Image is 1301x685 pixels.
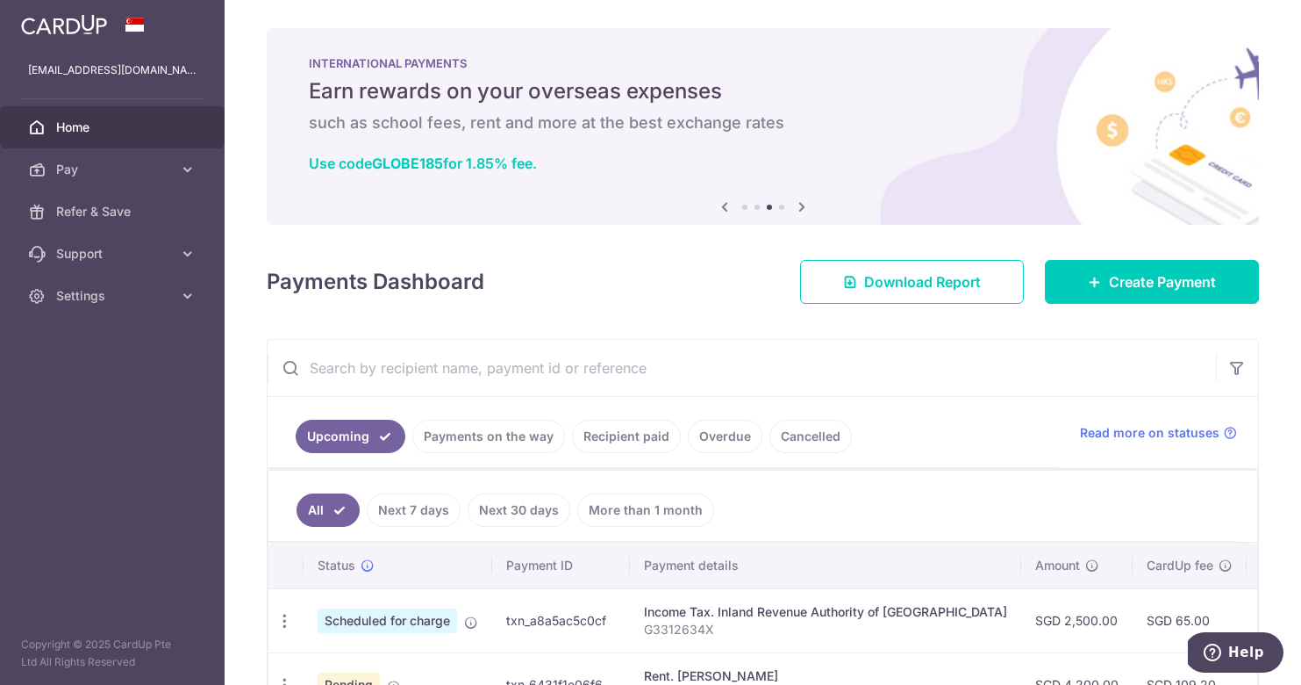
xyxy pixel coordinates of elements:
span: CardUp fee [1147,557,1213,574]
span: Pay [56,161,172,178]
a: Download Report [800,260,1024,304]
span: Create Payment [1109,271,1216,292]
a: All [297,494,360,527]
a: Read more on statuses [1080,424,1237,442]
span: Support [56,245,172,263]
img: CardUp [21,14,107,35]
p: [EMAIL_ADDRESS][DOMAIN_NAME] [28,61,197,79]
span: Status [318,557,355,574]
img: International Payment Banner [267,28,1259,225]
p: INTERNATIONAL PAYMENTS [309,56,1217,70]
a: Next 30 days [468,494,570,527]
span: Download Report [864,271,981,292]
span: Home [56,119,172,136]
td: SGD 65.00 [1133,588,1247,653]
span: Read more on statuses [1080,424,1219,442]
a: Create Payment [1045,260,1259,304]
span: Amount [1035,557,1080,574]
iframe: Opens a widget where you can find more information [1188,632,1283,676]
a: Next 7 days [367,494,461,527]
div: Rent. [PERSON_NAME] [644,667,1007,685]
h6: such as school fees, rent and more at the best exchange rates [309,112,1217,133]
a: Upcoming [296,420,405,453]
td: txn_a8a5ac5c0cf [492,588,630,653]
h5: Earn rewards on your overseas expenses [309,77,1217,105]
a: Cancelled [769,420,852,453]
span: Scheduled for charge [318,609,457,633]
a: Use codeGLOBE185for 1.85% fee. [309,155,537,172]
a: Payments on the way [412,420,565,453]
a: More than 1 month [577,494,714,527]
span: Settings [56,287,172,305]
th: Payment details [630,543,1021,588]
b: GLOBE185 [372,155,443,172]
div: Income Tax. Inland Revenue Authority of [GEOGRAPHIC_DATA] [644,603,1007,621]
p: G3312634X [644,621,1007,638]
input: Search by recipient name, payment id or reference [268,340,1216,396]
span: Refer & Save [56,203,172,220]
th: Payment ID [492,543,630,588]
td: SGD 2,500.00 [1021,588,1133,653]
a: Recipient paid [572,420,681,453]
h4: Payments Dashboard [267,266,484,298]
a: Overdue [688,420,762,453]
